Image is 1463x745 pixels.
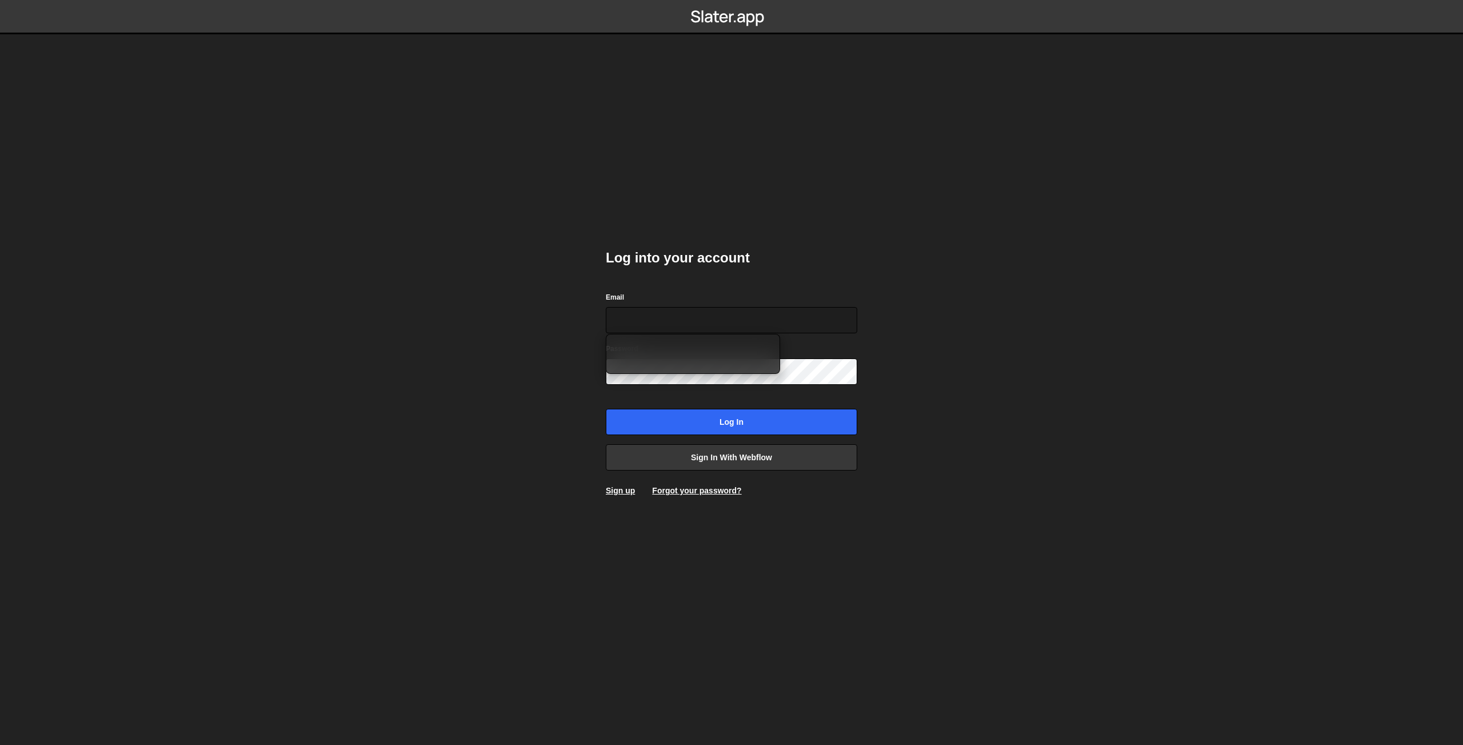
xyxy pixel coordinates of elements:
a: Sign up [606,486,635,495]
input: Log in [606,409,857,435]
a: Sign in with Webflow [606,444,857,471]
a: Forgot your password? [652,486,741,495]
label: Email [606,292,624,303]
h2: Log into your account [606,249,857,267]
